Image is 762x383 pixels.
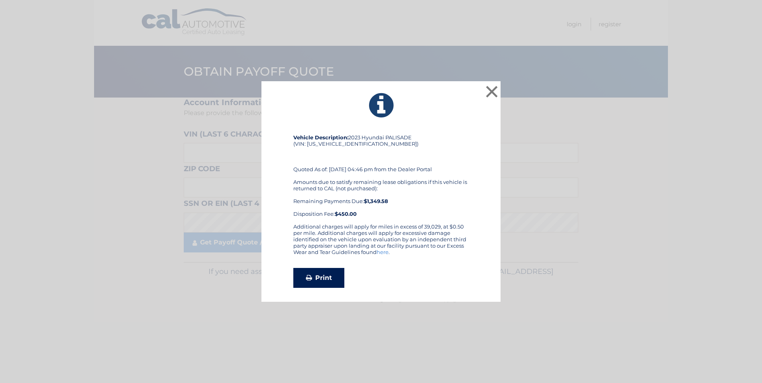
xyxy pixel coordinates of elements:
div: 2023 Hyundai PALISADE (VIN: [US_VEHICLE_IDENTIFICATION_NUMBER]) Quoted As of: [DATE] 04:46 pm fro... [293,134,469,223]
div: Additional charges will apply for miles in excess of 39,029, at $0.50 per mile. Additional charge... [293,223,469,262]
b: $1,349.58 [364,198,388,204]
button: × [484,84,500,100]
strong: Vehicle Description: [293,134,348,141]
div: Amounts due to satisfy remaining lease obligations if this vehicle is returned to CAL (not purcha... [293,179,469,217]
strong: $450.00 [335,211,357,217]
a: Print [293,268,344,288]
a: here [377,249,389,255]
